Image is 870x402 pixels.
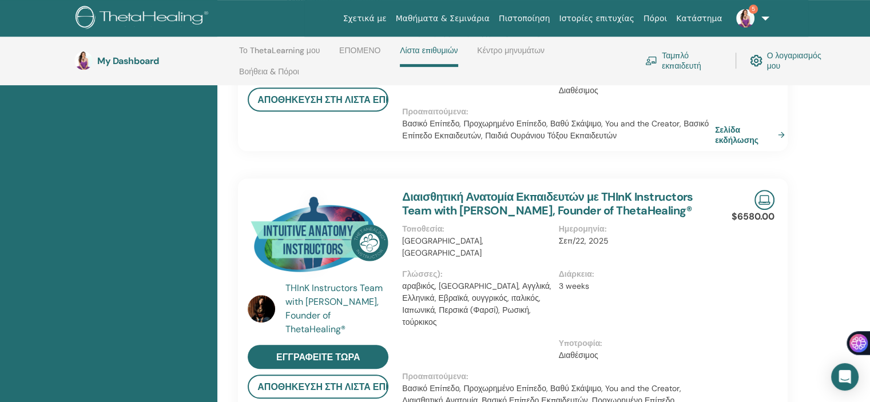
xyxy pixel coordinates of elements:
[285,281,391,336] a: THInK Instructors Team with [PERSON_NAME], Founder of ThetaHealing®
[750,52,762,69] img: cog.svg
[645,56,657,65] img: chalkboard-teacher.svg
[402,118,715,142] p: Βασικό Επίπεδο, Προχωρημένο Επίπεδο, Βαθύ Σκάψιμο, You and the Creator, Βασικό Επίπεδο Εκπαιδευτώ...
[559,85,708,97] p: Διαθέσιμος
[97,55,212,66] h3: My Dashboard
[248,375,388,399] button: Αποθήκευση στη λίστα επιθυμιών
[559,337,708,349] p: Υποτροφία :
[400,46,458,67] a: Λίστα επιθυμιών
[645,48,722,73] a: Ταμπλό εκπαιδευτή
[559,280,708,292] p: 3 weeks
[494,8,554,29] a: Πιστοποίηση
[276,351,360,363] span: Εγγραφείτε τώρα
[559,235,708,247] p: Σεπ/22, 2025
[402,268,551,280] p: Γλώσσες) :
[402,280,551,328] p: αραβικός, [GEOGRAPHIC_DATA], Αγγλικά, Ελληνικά, Εβραϊκά, ουγγρικός, ιταλικός, Ιαπωνικά, Περσικά (...
[754,190,774,210] img: Live Online Seminar
[736,9,754,27] img: default.jpg
[559,223,708,235] p: Ημερομηνία :
[402,235,551,259] p: [GEOGRAPHIC_DATA], [GEOGRAPHIC_DATA]
[477,46,545,64] a: Κέντρο μηνυμάτων
[639,8,672,29] a: Πόροι
[715,125,789,145] a: Σελίδα εκδήλωσης
[402,106,715,118] p: Προαπαιτούμενα :
[559,349,708,361] p: Διαθέσιμος
[339,8,391,29] a: Σχετικά με
[749,5,758,14] span: 5
[732,210,774,224] p: $6580.00
[402,189,693,218] a: Διαισθητική Ανατομία Εκπαιδευτών με THInK Instructors Team with [PERSON_NAME], Founder of ThetaHe...
[831,363,859,391] div: Open Intercom Messenger
[391,8,494,29] a: Μαθήματα & Σεμινάρια
[248,295,275,323] img: default.jpg
[750,48,828,73] a: Ο λογαριασμός μου
[554,8,638,29] a: Ιστορίες επιτυχίας
[402,371,715,383] p: Προαπαιτούμενα :
[248,345,388,369] a: Εγγραφείτε τώρα
[248,190,388,285] img: Διαισθητική Ανατομία Εκπαιδευτών
[248,87,388,112] button: Αποθήκευση στη λίστα επιθυμιών
[672,8,726,29] a: Κατάστημα
[402,223,551,235] p: Τοποθεσία :
[339,46,380,64] a: ΕΠΟΜΕΝΟ
[239,46,320,64] a: Το ThetaLearning μου
[559,268,708,280] p: Διάρκεια :
[239,67,299,85] a: Βοήθεια & Πόροι
[74,51,93,70] img: default.jpg
[76,6,212,31] img: logo.png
